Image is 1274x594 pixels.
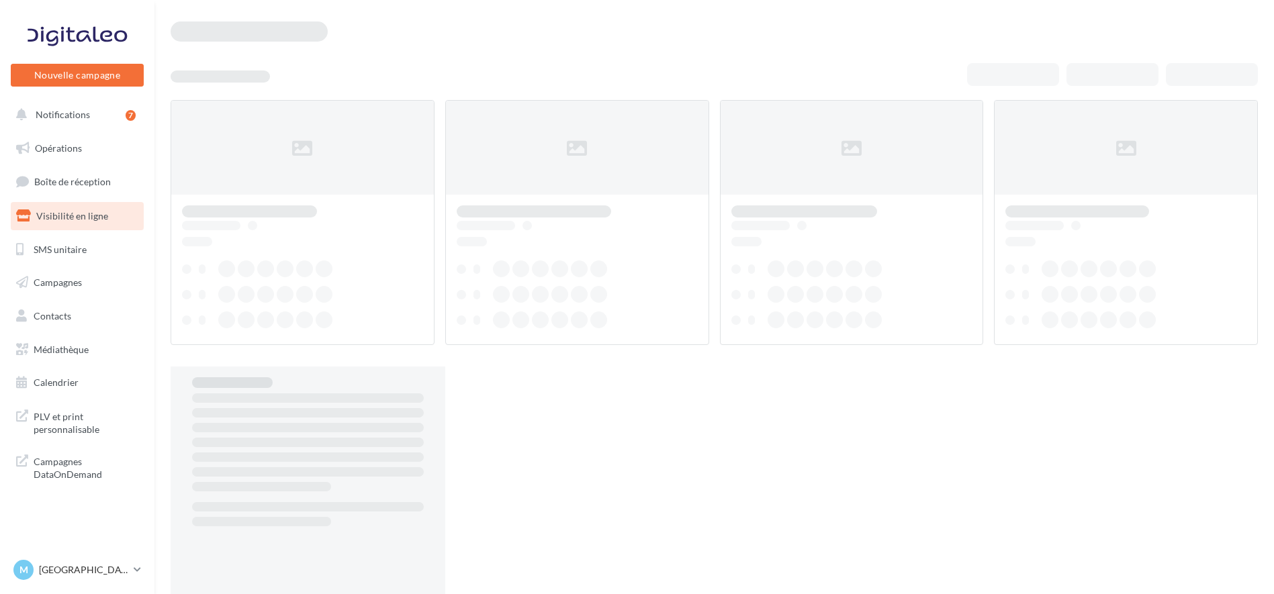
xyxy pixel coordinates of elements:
span: SMS unitaire [34,243,87,254]
span: Contacts [34,310,71,321]
div: 7 [126,110,136,121]
span: Campagnes [34,277,82,288]
span: M [19,563,28,577]
span: Campagnes DataOnDemand [34,452,138,481]
span: Notifications [36,109,90,120]
a: Calendrier [8,368,146,397]
span: Opérations [35,142,82,154]
span: PLV et print personnalisable [34,407,138,436]
a: Contacts [8,302,146,330]
span: Médiathèque [34,344,89,355]
span: Boîte de réception [34,176,111,187]
p: [GEOGRAPHIC_DATA] [39,563,128,577]
a: Médiathèque [8,336,146,364]
a: Boîte de réception [8,167,146,196]
span: Calendrier [34,377,79,388]
button: Notifications 7 [8,101,141,129]
a: Campagnes [8,268,146,297]
a: M [GEOGRAPHIC_DATA] [11,557,144,583]
span: Visibilité en ligne [36,210,108,221]
a: Opérations [8,134,146,162]
a: SMS unitaire [8,236,146,264]
a: PLV et print personnalisable [8,402,146,442]
a: Campagnes DataOnDemand [8,447,146,487]
a: Visibilité en ligne [8,202,146,230]
button: Nouvelle campagne [11,64,144,87]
